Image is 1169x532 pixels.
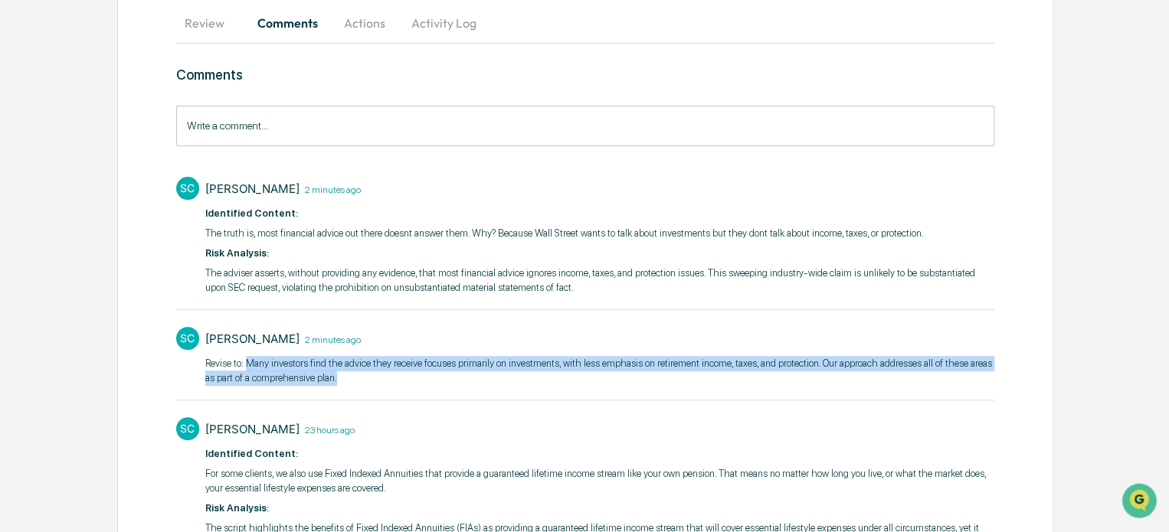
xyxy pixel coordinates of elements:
time: Thursday, August 28, 2025 at 1:45:36 PM EDT [300,332,361,345]
button: Review [176,5,245,41]
div: [PERSON_NAME] [205,331,300,346]
time: Thursday, August 28, 2025 at 1:46:13 PM EDT [300,182,361,195]
div: Start new chat [52,117,251,132]
div: 🔎 [15,224,28,236]
button: Comments [245,5,330,41]
a: 🖐️Preclearance [9,187,105,214]
span: Preclearance [31,193,99,208]
p: The truth is, most financial advice out there doesnt answer them. Why? Because Wall Street wants ... [205,226,994,241]
p: ​Revise to: Many investors find the advice they receive focuses primarily on investments, with le... [205,356,994,386]
button: Activity Log [399,5,489,41]
time: Wednesday, August 27, 2025 at 2:57:46 PM EDT [300,423,355,436]
span: Data Lookup [31,222,97,237]
a: 🗄️Attestations [105,187,196,214]
div: SC [176,417,199,440]
div: [PERSON_NAME] [205,181,300,196]
span: Pylon [152,259,185,271]
button: Actions [330,5,399,41]
strong: Identified Content: [205,448,298,459]
div: SC [176,177,199,200]
strong: Risk Analysis: [205,502,269,514]
p: ​ [205,446,994,462]
strong: ​Identified Content: [205,207,298,219]
h3: Comments [176,67,994,83]
div: [PERSON_NAME] [205,422,300,436]
a: Powered byPylon [108,259,185,271]
button: Start new chat [260,122,279,140]
p: The adviser asserts, without providing any evidence, that most financial advice ignores income, t... [205,266,994,295]
iframe: Open customer support [1120,481,1161,523]
p: How can we help? [15,32,279,57]
p: For some clients, we also use Fixed Indexed Annuities that provide a guaranteed lifetime income s... [205,466,994,496]
div: SC [176,327,199,350]
div: We're available if you need us! [52,132,194,145]
span: Attestations [126,193,190,208]
div: secondary tabs example [176,5,994,41]
strong: Risk Analysis: [205,247,269,259]
input: Clear [40,70,253,86]
a: 🔎Data Lookup [9,216,103,243]
div: 🗄️ [111,194,123,207]
div: 🖐️ [15,194,28,207]
img: 1746055101610-c473b297-6a78-478c-a979-82029cc54cd1 [15,117,43,145]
